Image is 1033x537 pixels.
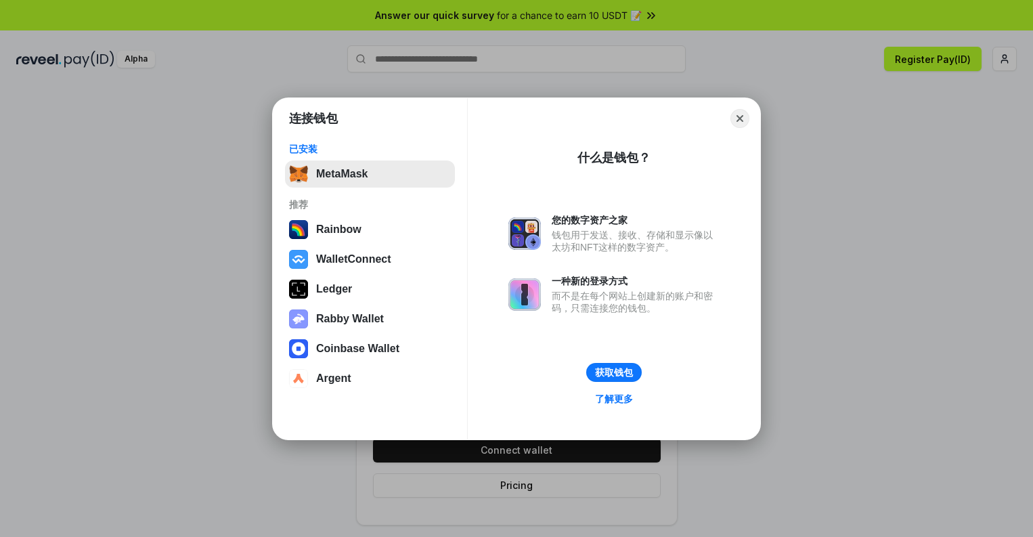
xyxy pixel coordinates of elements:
div: 而不是在每个网站上创建新的账户和密码，只需连接您的钱包。 [552,290,720,314]
h1: 连接钱包 [289,110,338,127]
button: Rabby Wallet [285,305,455,332]
button: Ledger [285,276,455,303]
img: svg+xml,%3Csvg%20width%3D%2228%22%20height%3D%2228%22%20viewBox%3D%220%200%2028%2028%22%20fill%3D... [289,339,308,358]
img: svg+xml,%3Csvg%20xmlns%3D%22http%3A%2F%2Fwww.w3.org%2F2000%2Fsvg%22%20fill%3D%22none%22%20viewBox... [508,278,541,311]
div: 了解更多 [595,393,633,405]
button: WalletConnect [285,246,455,273]
img: svg+xml,%3Csvg%20xmlns%3D%22http%3A%2F%2Fwww.w3.org%2F2000%2Fsvg%22%20fill%3D%22none%22%20viewBox... [508,217,541,250]
div: Rabby Wallet [316,313,384,325]
img: svg+xml,%3Csvg%20width%3D%2228%22%20height%3D%2228%22%20viewBox%3D%220%200%2028%2028%22%20fill%3D... [289,250,308,269]
img: svg+xml,%3Csvg%20width%3D%2228%22%20height%3D%2228%22%20viewBox%3D%220%200%2028%2028%22%20fill%3D... [289,369,308,388]
img: svg+xml,%3Csvg%20xmlns%3D%22http%3A%2F%2Fwww.w3.org%2F2000%2Fsvg%22%20width%3D%2228%22%20height%3... [289,280,308,299]
a: 了解更多 [587,390,641,408]
img: svg+xml,%3Csvg%20fill%3D%22none%22%20height%3D%2233%22%20viewBox%3D%220%200%2035%2033%22%20width%... [289,165,308,184]
div: 一种新的登录方式 [552,275,720,287]
div: 推荐 [289,198,451,211]
div: Coinbase Wallet [316,343,399,355]
img: svg+xml,%3Csvg%20width%3D%22120%22%20height%3D%22120%22%20viewBox%3D%220%200%20120%20120%22%20fil... [289,220,308,239]
div: Ledger [316,283,352,295]
div: 什么是钱包？ [577,150,651,166]
button: Argent [285,365,455,392]
div: Rainbow [316,223,361,236]
div: Argent [316,372,351,385]
button: 获取钱包 [586,363,642,382]
div: WalletConnect [316,253,391,265]
img: svg+xml,%3Csvg%20xmlns%3D%22http%3A%2F%2Fwww.w3.org%2F2000%2Fsvg%22%20fill%3D%22none%22%20viewBox... [289,309,308,328]
div: 获取钱包 [595,366,633,379]
div: 钱包用于发送、接收、存储和显示像以太坊和NFT这样的数字资产。 [552,229,720,253]
button: Close [730,109,749,128]
button: Rainbow [285,216,455,243]
div: 已安装 [289,143,451,155]
div: MetaMask [316,168,368,180]
button: MetaMask [285,160,455,188]
div: 您的数字资产之家 [552,214,720,226]
button: Coinbase Wallet [285,335,455,362]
